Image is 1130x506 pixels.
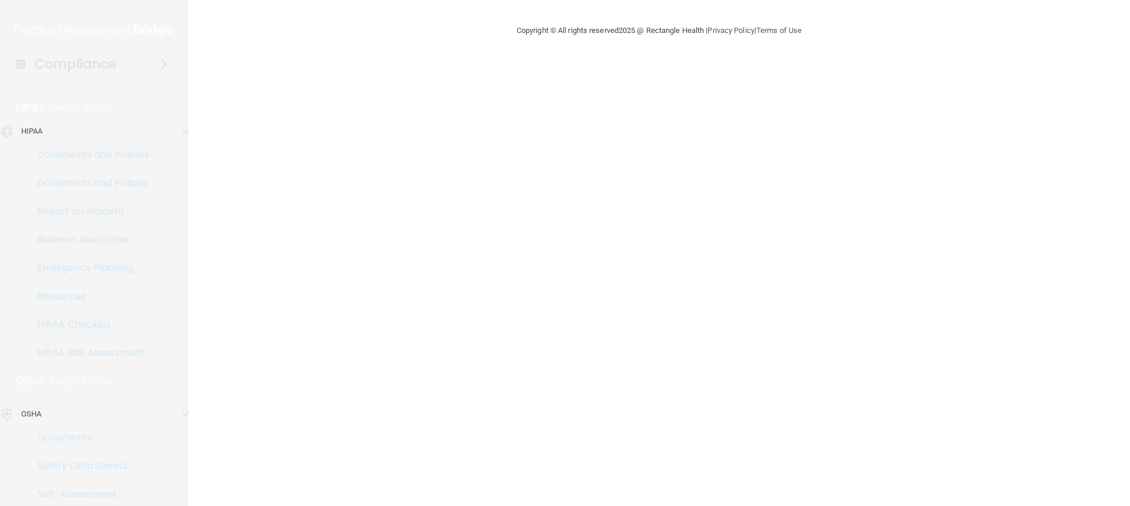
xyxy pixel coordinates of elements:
p: Self-Assessment [8,488,168,500]
p: Emergency Planning [8,262,168,274]
a: Privacy Policy [707,26,754,35]
a: Terms of Use [756,26,802,35]
p: OSHA [21,407,41,421]
p: OSHA [16,374,45,388]
p: Business Associates [8,234,168,246]
p: Documents and Policies [8,149,168,161]
p: HIPAA Risk Assessment [8,347,168,359]
h4: Compliance [35,56,117,72]
p: HIPAA [16,101,46,115]
p: HIPAA [21,124,43,138]
p: Documents [8,432,168,444]
p: Report an Incident [8,206,168,217]
p: Safety Data Sheets [8,460,168,472]
p: HIPAA Checklist [8,319,168,330]
p: Learn More! [52,101,114,115]
p: Documents and Policies [8,177,168,189]
p: Resources [8,290,168,302]
div: Copyright © All rights reserved 2025 @ Rectangle Health | | [444,12,874,49]
p: Learn More! [51,374,114,388]
img: PMB logo [14,18,174,42]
